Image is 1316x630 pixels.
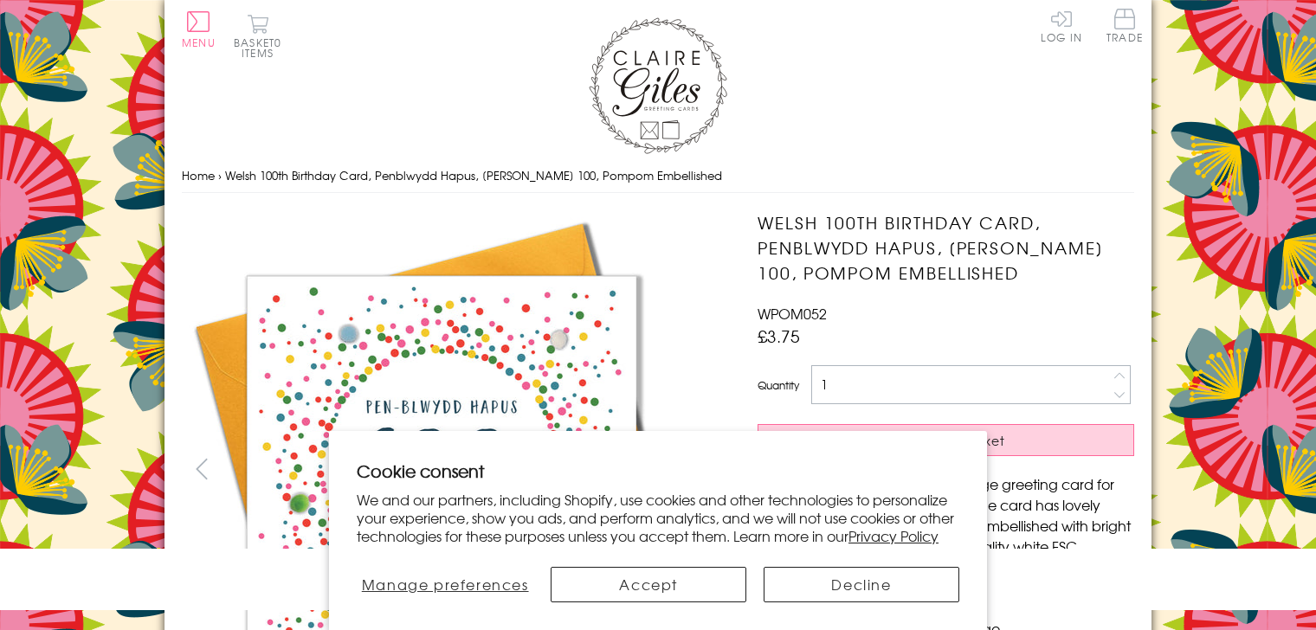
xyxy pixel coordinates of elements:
button: Accept [551,567,746,602]
button: Menu [182,11,216,48]
a: Privacy Policy [848,525,939,546]
span: Welsh 100th Birthday Card, Penblwydd Hapus, [PERSON_NAME] 100, Pompom Embellished [225,167,722,183]
span: 0 items [242,35,281,61]
button: Add to Basket [758,424,1134,456]
label: Quantity [758,377,799,393]
span: Menu [182,35,216,50]
a: Log In [1041,9,1082,42]
a: Home [182,167,215,183]
h1: Welsh 100th Birthday Card, Penblwydd Hapus, [PERSON_NAME] 100, Pompom Embellished [758,210,1134,285]
p: We and our partners, including Shopify, use cookies and other technologies to personalize your ex... [357,491,959,544]
span: Manage preferences [362,574,529,595]
span: WPOM052 [758,303,827,324]
button: Basket0 items [234,14,281,58]
a: Trade [1106,9,1143,46]
button: Manage preferences [357,567,533,602]
h2: Cookie consent [357,459,959,483]
nav: breadcrumbs [182,158,1134,194]
span: › [218,167,222,183]
img: Claire Giles Greetings Cards [589,17,727,154]
button: Decline [764,567,959,602]
span: Trade [1106,9,1143,42]
span: £3.75 [758,324,800,348]
button: prev [182,449,221,488]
